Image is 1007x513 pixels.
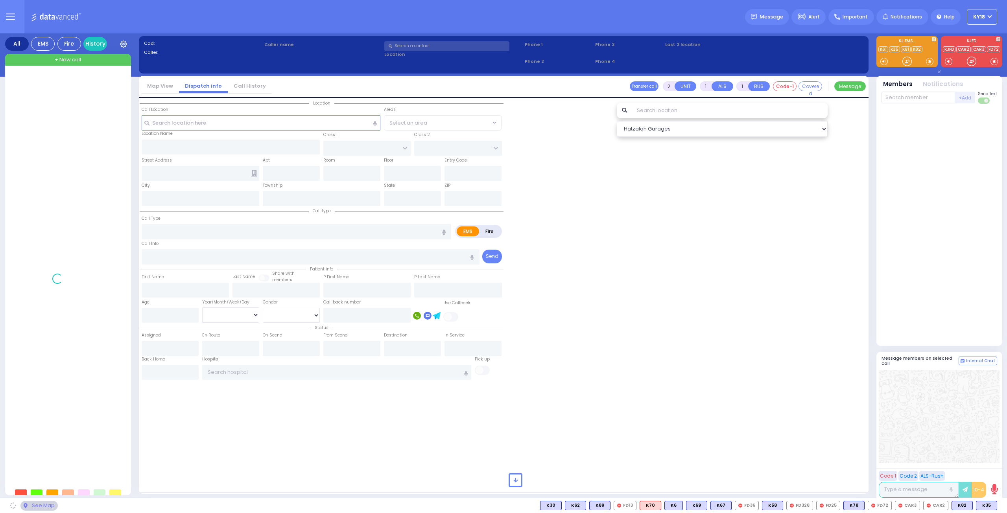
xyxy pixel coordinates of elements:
[306,266,337,272] span: Patient info
[978,97,990,105] label: Turn off text
[540,501,562,510] div: BLS
[799,81,822,91] button: Covered
[525,41,592,48] span: Phone 1
[202,332,220,338] label: En Route
[525,58,592,65] span: Phone 2
[144,40,262,47] label: Cad:
[142,131,173,137] label: Location Name
[952,501,973,510] div: BLS
[414,274,440,280] label: P Last Name
[614,501,636,510] div: FD13
[228,82,272,90] a: Call History
[640,501,661,510] div: K70
[895,501,920,510] div: CAR3
[735,501,759,510] div: FD36
[309,100,334,106] span: Location
[843,501,865,510] div: K78
[142,274,164,280] label: First Name
[843,501,865,510] div: BLS
[941,39,1002,44] label: KJFD
[871,504,875,507] img: red-radio-icon.svg
[589,501,610,510] div: K89
[142,332,161,338] label: Assigned
[911,46,922,52] a: K82
[710,501,732,510] div: BLS
[632,103,828,118] input: Search location
[142,356,165,362] label: Back Home
[263,299,278,305] label: Gender
[57,37,81,51] div: Fire
[384,51,522,58] label: Location
[808,13,820,20] span: Alert
[479,226,501,236] label: Fire
[323,157,335,164] label: Room
[834,81,866,91] button: Message
[898,504,902,507] img: red-radio-icon.svg
[142,182,150,189] label: City
[959,357,997,365] button: Internal Chat
[901,46,911,52] a: K61
[889,46,900,52] a: K35
[665,41,764,48] label: Last 3 location
[944,13,955,20] span: Help
[540,501,562,510] div: K30
[972,46,986,52] a: CAR3
[898,471,918,481] button: Code 2
[142,241,159,247] label: Call Info
[83,37,107,51] a: History
[384,41,509,51] input: Search a contact
[263,182,282,189] label: Township
[879,471,897,481] button: Code 1
[882,92,955,103] input: Search member
[773,81,797,91] button: Code-1
[790,504,794,507] img: red-radio-icon.svg
[630,81,658,91] button: Transfer call
[976,501,997,510] div: K35
[482,250,502,263] button: Send
[675,81,696,91] button: UNIT
[927,504,931,507] img: red-radio-icon.svg
[760,13,783,21] span: Message
[882,356,959,366] h5: Message members on selected call
[595,41,663,48] span: Phone 3
[384,157,393,164] label: Floor
[738,504,742,507] img: red-radio-icon.svg
[141,82,179,90] a: Map View
[323,132,338,138] label: Cross 1
[967,9,997,25] button: KY18
[31,12,83,22] img: Logo
[943,46,955,52] a: KJFD
[264,41,382,48] label: Caller name
[961,359,965,363] img: comment-alt.png
[414,132,430,138] label: Cross 2
[973,13,985,20] span: KY18
[444,332,465,338] label: In Service
[876,39,938,44] label: KJ EMS...
[444,157,467,164] label: Entry Code
[144,49,262,56] label: Caller:
[311,325,332,331] span: Status
[987,46,1000,52] a: FD72
[923,501,948,510] div: CAR2
[142,157,172,164] label: Street Address
[762,501,783,510] div: BLS
[640,501,661,510] div: ALS
[142,107,168,113] label: Call Location
[309,208,335,214] span: Call type
[443,300,470,306] label: Use Callback
[686,501,707,510] div: BLS
[565,501,586,510] div: K62
[323,274,349,280] label: P First Name
[820,504,824,507] img: red-radio-icon.svg
[457,226,480,236] label: EMS
[748,81,770,91] button: BUS
[444,182,450,189] label: ZIP
[923,80,963,89] button: Notifications
[263,332,282,338] label: On Scene
[843,13,868,20] span: Important
[272,270,295,276] small: Share with
[883,80,913,89] button: Members
[712,81,733,91] button: ALS
[686,501,707,510] div: K69
[565,501,586,510] div: BLS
